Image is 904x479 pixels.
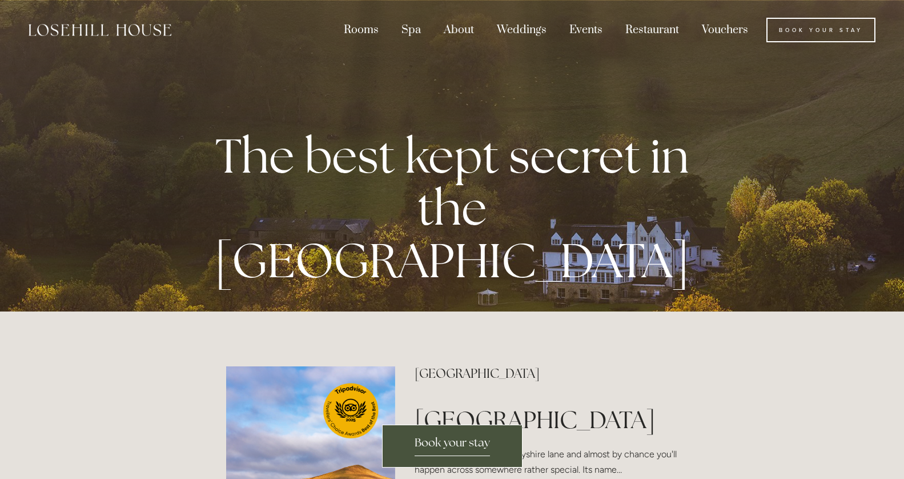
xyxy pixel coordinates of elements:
[382,425,523,468] a: Book your stay
[415,405,678,434] h1: [GEOGRAPHIC_DATA]
[559,17,613,43] div: Events
[692,17,758,43] a: Vouchers
[415,435,490,456] span: Book your stay
[615,17,689,43] div: Restaurant
[214,125,690,292] strong: The best kept secret in the [GEOGRAPHIC_DATA]
[415,366,678,381] h2: [GEOGRAPHIC_DATA]
[334,17,389,43] div: Rooms
[433,17,484,43] div: About
[29,24,171,36] img: Losehill House
[391,17,431,43] div: Spa
[766,18,875,43] a: Book Your Stay
[487,17,557,43] div: Weddings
